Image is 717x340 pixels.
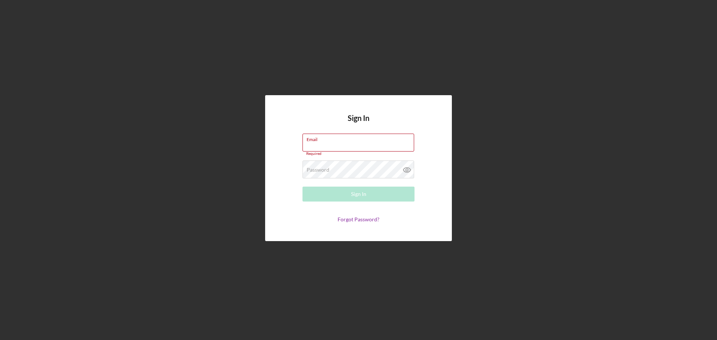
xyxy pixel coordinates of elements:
div: Sign In [351,187,366,202]
div: Required [302,152,415,156]
button: Sign In [302,187,415,202]
label: Password [307,167,329,173]
label: Email [307,134,414,142]
h4: Sign In [348,114,369,134]
a: Forgot Password? [338,216,379,222]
